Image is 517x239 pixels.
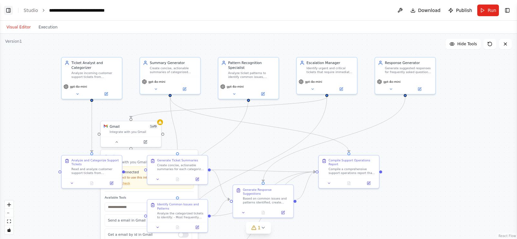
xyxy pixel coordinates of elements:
[446,39,481,49] button: Hide Tools
[148,80,165,84] span: gpt-4o-mini
[147,155,208,185] div: Generate Ticket SummariesCreate concise, actionable summaries for each categorized support ticket...
[339,180,359,186] button: No output available
[118,181,130,185] span: Recheck
[110,124,120,129] div: Gmail
[385,66,432,74] div: Generate suggested responses for frequently asked questions and common issues, providing support ...
[253,210,273,215] button: No output available
[110,130,158,134] div: Integrate with you Gmail
[104,124,108,128] img: Gmail
[108,181,130,185] button: Recheck
[329,158,376,166] div: Compile Support Operations Report
[477,5,499,16] button: Run
[189,224,206,230] button: Open in side panel
[81,180,102,186] button: No output available
[261,97,408,182] g: Edge from 282b17ff-f6b6-40e8-bf69-daab8577178c to fb46144f-1a8e-438c-9137-9f33d0f31a45
[275,210,291,215] button: Open in side panel
[318,155,379,189] div: Compile Support Operations ReportCompile a comprehensive support operations report that consolida...
[503,6,512,15] button: Show right sidebar
[61,57,122,99] div: Ticket Analyst and CategorizerAnalyze incoming customer support tickets from {ticket_source}, cat...
[243,188,290,196] div: Generate Response Suggestions
[246,222,271,234] button: 1
[228,60,276,70] div: Pattern Recognition Specialist
[149,124,158,129] span: Number of enabled actions
[105,196,194,200] label: Available Tools
[108,218,174,223] p: Send a email in Gmail
[157,158,198,162] div: Generate Ticket Summaries
[71,71,119,79] div: Analyze incoming customer support tickets from {ticket_source}, categorize them by urgency level ...
[488,7,496,14] span: Run
[3,23,35,31] button: Visual Editor
[71,60,119,70] div: Ticket Analyst and Categorizer
[327,86,355,92] button: Open in side panel
[385,60,432,65] div: Response Generator
[157,163,205,171] div: Create concise, actionable summaries for each categorized support ticket. Each summary should inc...
[105,154,194,159] h3: Gmail
[243,197,290,204] div: Based on common issues and patterns identified, create suggested response templates for: - Freque...
[108,176,164,179] p: Connect to use this integration
[218,57,279,99] div: Pattern Recognition SpecialistAnalyze ticket patterns to identify common issues, recurring proble...
[408,5,443,16] button: Download
[5,226,13,234] button: toggle interactivity
[296,57,357,94] div: Escalation ManagerIdentify urgent and critical tickets that require immediate escalation to senio...
[406,86,434,92] button: Open in side panel
[167,176,188,182] button: No output available
[5,201,13,234] div: React Flow controls
[168,97,351,152] g: Edge from 213400e3-6766-4d3c-bba8-9f2092faa476 to 1af88d7e-92fe-442b-82fb-2dc47bdb7a81
[375,57,436,94] div: Response GeneratorGenerate suggested responses for frequently asked questions and common issues, ...
[456,7,472,14] span: Publish
[307,60,354,65] div: Escalation Manager
[100,121,161,147] div: GmailGmail1of9Integrate with you GmailGmailIntegrate with you GmailNot connectedConnect to use th...
[175,97,251,197] g: Edge from 12c1e630-e481-4174-8e9b-9b458cab5342 to e45f2775-5484-482b-a9de-da24ad7b9f93
[89,97,94,152] g: Edge from bba68eed-3096-46a4-9721-2de207a2330f to 3b2af7be-0188-4dcc-bd9d-14790311641b
[103,180,120,186] button: Open in side panel
[150,60,197,65] div: Summary Generator
[140,57,201,94] div: Summary GeneratorCreate concise, actionable summaries of categorized customer support tickets, hi...
[384,80,401,84] span: gpt-4o-mini
[92,91,120,97] button: Open in side panel
[249,91,277,97] button: Open in side panel
[5,201,13,209] button: zoom in
[228,71,276,79] div: Analyze ticket patterns to identify common issues, recurring problems, and trending topics across...
[71,167,119,175] div: Read and analyze customer support tickets from {ticket_source}. Categorize each ticket by: - Urge...
[129,97,329,118] g: Edge from dc7bd881-6adc-4167-82c5-dcf51f32c077 to 4b67a75d-17f5-4c84-98b2-bf7b886c1c3e
[297,169,316,202] g: Edge from fb46144f-1a8e-438c-9137-9f33d0f31a45 to 1af88d7e-92fe-442b-82fb-2dc47bdb7a81
[418,7,441,14] span: Download
[132,139,159,145] button: Open in side panel
[211,197,230,219] g: Edge from e45f2775-5484-482b-a9de-da24ad7b9f93 to fb46144f-1a8e-438c-9137-9f33d0f31a45
[446,5,475,16] button: Publish
[70,85,87,89] span: gpt-4o-mini
[189,176,206,182] button: Open in side panel
[168,97,180,152] g: Edge from 213400e3-6766-4d3c-bba8-9f2092faa476 to 25d2b57b-9ac8-41cf-8315-bba23c642664
[499,234,516,238] a: React Flow attribution
[24,8,38,13] a: Studio
[5,209,13,217] button: zoom out
[305,80,322,84] span: gpt-4o-mini
[5,39,22,44] div: Version 1
[360,180,377,186] button: Open in side panel
[211,168,230,202] g: Edge from 25d2b57b-9ac8-41cf-8315-bba23c642664 to fb46144f-1a8e-438c-9137-9f33d0f31a45
[5,217,13,226] button: fit view
[35,23,61,31] button: Execution
[157,202,205,210] div: Identify Common Issues and Patterns
[307,66,354,74] div: Identify urgent and critical tickets that require immediate escalation to senior support staff or...
[24,7,122,14] nav: breadcrumb
[4,6,13,15] button: Show left sidebar
[329,167,376,175] div: Compile a comprehensive support operations report that consolidates all outputs from the ticket p...
[233,184,294,218] div: Generate Response SuggestionsBased on common issues and patterns identified, create suggested res...
[258,224,261,231] span: 1
[157,212,205,219] div: Analyze the categorized tickets to identify: - Most frequently reported issues and their root cau...
[150,66,197,74] div: Create concise, actionable summaries of categorized customer support tickets, highlighting key is...
[61,155,122,189] div: Analyze and Categorize Support TicketsRead and analyze customer support tickets from {ticket_sour...
[71,158,119,166] div: Analyze and Categorize Support Tickets
[227,85,244,89] span: gpt-4o-mini
[457,41,477,47] span: Hide Tools
[211,168,315,174] g: Edge from 25d2b57b-9ac8-41cf-8315-bba23c642664 to 1af88d7e-92fe-442b-82fb-2dc47bdb7a81
[108,232,174,237] p: Get a email by id in Gmail
[114,170,139,175] span: Not connected
[167,224,188,230] button: No output available
[171,86,198,92] button: Open in side panel
[147,199,208,233] div: Identify Common Issues and PatternsAnalyze the categorized tickets to identify: - Most frequently...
